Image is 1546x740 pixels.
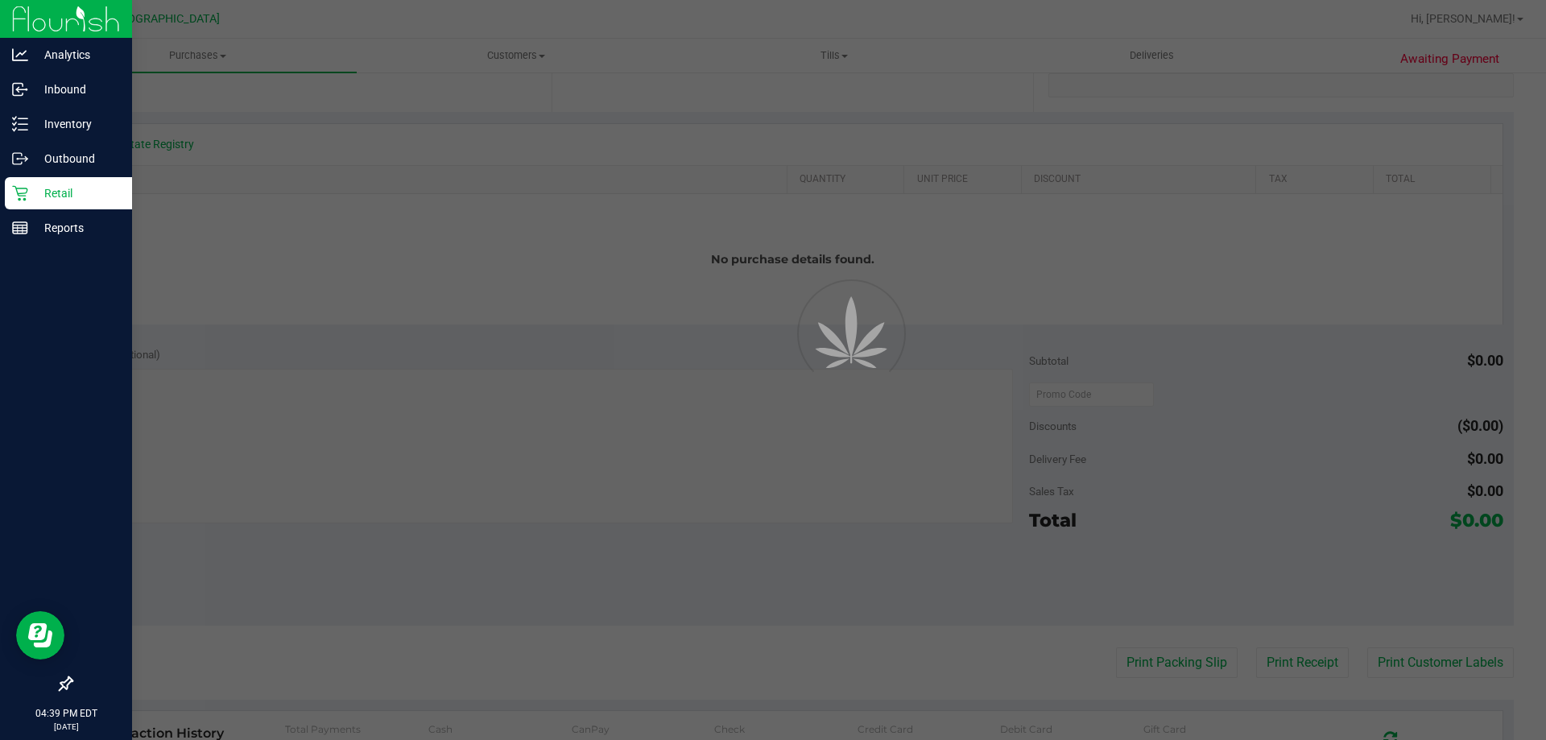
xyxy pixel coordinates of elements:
[12,116,28,132] inline-svg: Inventory
[12,151,28,167] inline-svg: Outbound
[12,185,28,201] inline-svg: Retail
[12,47,28,63] inline-svg: Analytics
[28,149,125,168] p: Outbound
[28,218,125,238] p: Reports
[28,80,125,99] p: Inbound
[7,706,125,721] p: 04:39 PM EDT
[12,81,28,97] inline-svg: Inbound
[16,611,64,659] iframe: Resource center
[28,184,125,203] p: Retail
[7,721,125,733] p: [DATE]
[28,45,125,64] p: Analytics
[12,220,28,236] inline-svg: Reports
[28,114,125,134] p: Inventory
